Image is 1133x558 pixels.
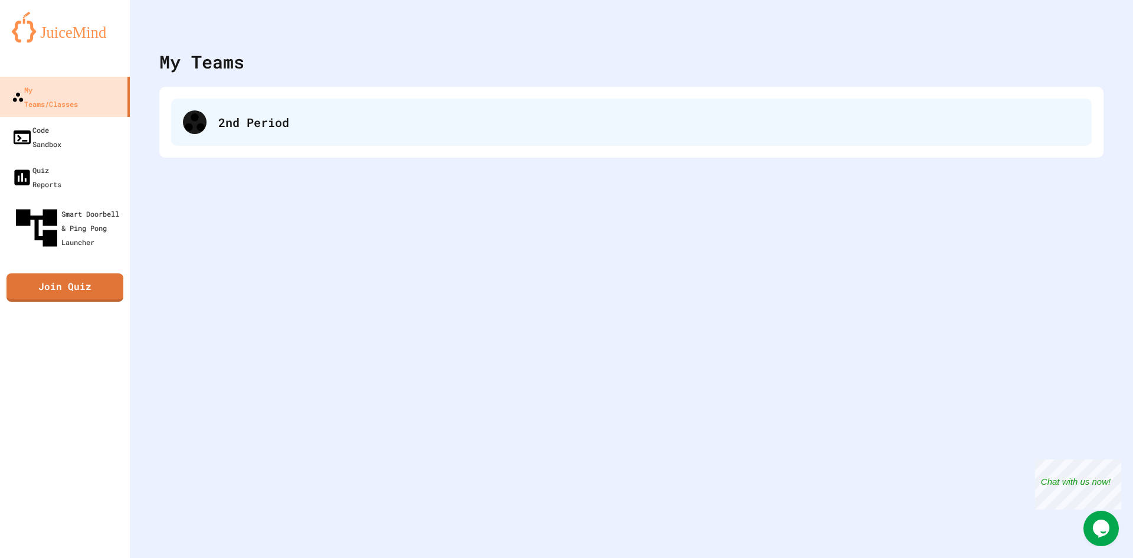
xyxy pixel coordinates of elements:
div: 2nd Period [218,113,1080,131]
a: Join Quiz [6,273,123,302]
img: logo-orange.svg [12,12,118,43]
div: Smart Doorbell & Ping Pong Launcher [12,203,125,253]
div: Quiz Reports [12,163,61,191]
div: My Teams [159,48,244,75]
iframe: chat widget [1035,459,1121,510]
div: 2nd Period [171,99,1092,146]
div: Code Sandbox [12,123,61,151]
div: My Teams/Classes [12,83,78,111]
iframe: chat widget [1083,511,1121,546]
